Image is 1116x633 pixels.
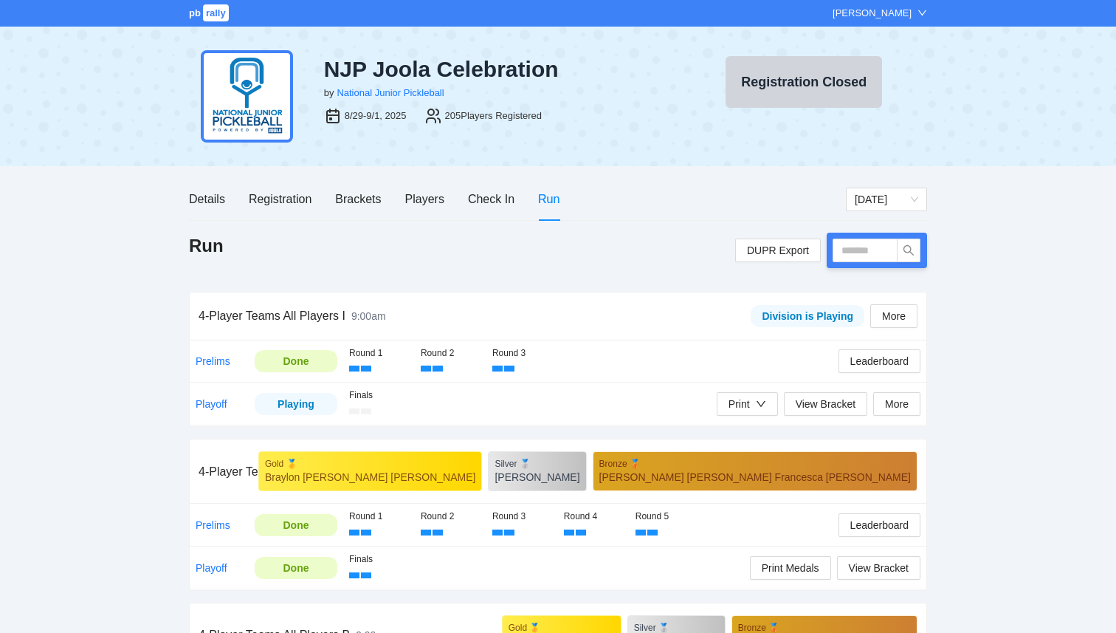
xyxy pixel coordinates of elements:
button: Print Medals [750,556,831,580]
a: pbrally [189,7,231,18]
div: Registration [249,190,311,208]
a: Prelims [196,519,230,531]
div: Round 5 [635,510,695,524]
div: Players [405,190,444,208]
span: Print Medals [762,560,819,576]
div: Details [189,190,225,208]
span: 4-Player Teams All Players A [199,465,349,478]
button: Registration Closed [726,56,882,108]
div: Round 2 [421,510,480,524]
span: View Bracket [849,560,909,576]
span: down [756,399,766,409]
span: 9:00am [351,310,386,322]
div: Round 1 [349,510,409,524]
button: More [873,392,920,416]
div: Done [266,517,326,533]
span: rally [203,4,229,21]
span: 4-Player Teams All Players I [199,309,345,322]
a: Playoff [196,562,227,574]
button: Leaderboard [838,349,920,373]
div: Done [266,353,326,369]
span: search [898,244,920,256]
div: Round 3 [492,510,552,524]
div: Print [728,396,750,412]
span: DUPR Export [747,239,809,261]
div: 205 Players Registered [445,109,542,123]
div: Gold 🥇 [265,458,476,470]
div: Braylon [PERSON_NAME] [PERSON_NAME] [265,470,476,485]
div: Finals [349,552,396,567]
div: [PERSON_NAME] [495,470,579,485]
div: [PERSON_NAME] [833,6,912,21]
div: Brackets [335,190,381,208]
button: View Bracket [837,556,920,580]
div: Round 4 [564,510,624,524]
button: More [870,304,917,328]
div: NJP Joola Celebration [324,56,669,83]
span: Leaderboard [850,353,909,369]
span: More [882,308,906,324]
div: Playing [266,396,326,412]
span: View Bracket [796,396,855,412]
img: njp-logo2.png [201,50,293,143]
span: pb [189,7,201,18]
span: Monday [855,188,918,211]
div: Bronze 🥉 [599,458,911,470]
h1: Run [189,234,224,258]
div: [PERSON_NAME] [PERSON_NAME] Francesca [PERSON_NAME] [599,470,911,485]
span: More [885,396,909,412]
div: Division is Playing [762,308,853,324]
button: search [897,239,920,262]
div: Finals [349,389,391,403]
div: Round 2 [421,346,480,360]
a: National Junior Pickleball [337,87,444,98]
button: Print [717,392,778,416]
a: DUPR Export [735,239,821,262]
div: Round 1 [349,346,409,360]
span: Leaderboard [850,517,909,533]
a: Playoff [196,398,227,410]
div: Run [538,190,559,208]
div: Check In [468,190,514,208]
span: down [917,8,927,18]
div: Round 3 [492,346,552,360]
button: Leaderboard [838,513,920,537]
button: View Bracket [784,392,867,416]
div: 8/29-9/1, 2025 [345,109,407,123]
div: Silver 🥈 [495,458,579,470]
div: by [324,86,334,100]
div: Done [266,560,326,576]
a: Prelims [196,355,230,367]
